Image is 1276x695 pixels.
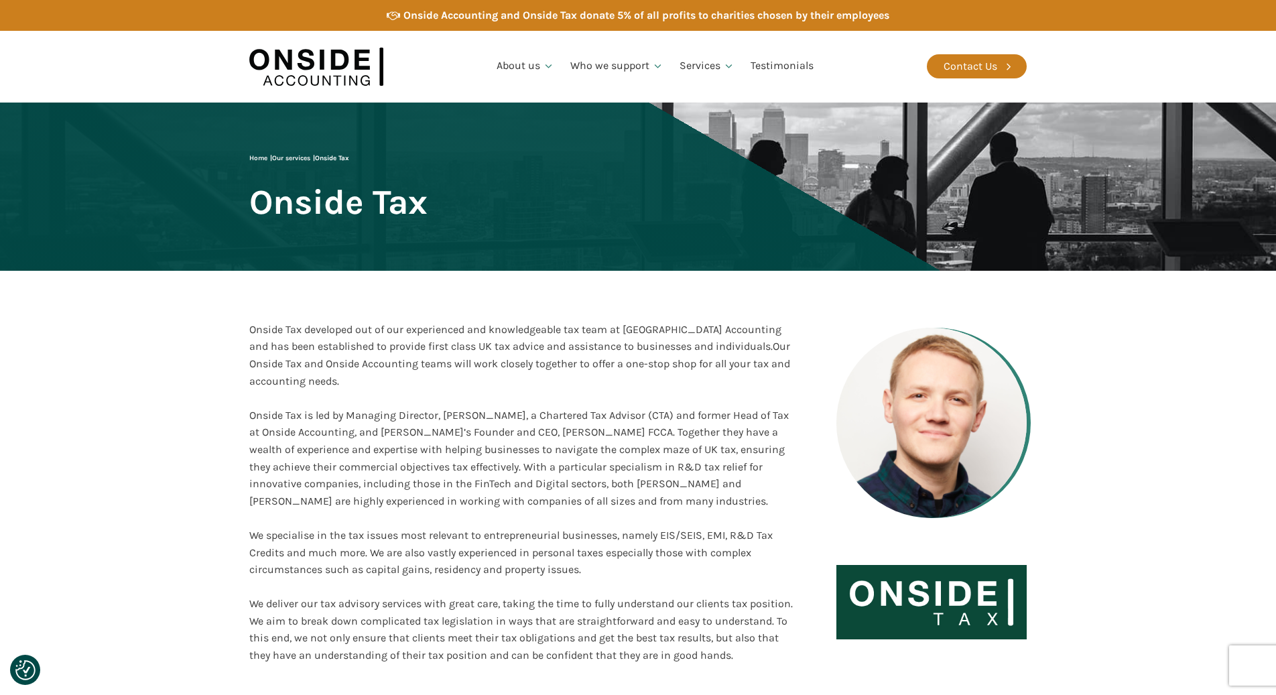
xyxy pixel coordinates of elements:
a: Who we support [562,44,672,89]
div: Onside Tax is led by Managing Director, [PERSON_NAME], a Chartered Tax Advisor (CTA) and former H... [249,389,793,664]
button: Consent Preferences [15,660,36,680]
div: Contact Us [944,58,997,75]
span: Onside Tax [249,184,428,220]
div: Onside Tax developed out of our experienced and knowledgeable tax team at [GEOGRAPHIC_DATA] Accou... [249,321,793,389]
a: Home [249,154,267,162]
a: Our services [272,154,310,162]
span: Onside Tax [315,154,349,162]
img: Revisit consent button [15,660,36,680]
a: About us [489,44,562,89]
img: Onside Accounting [249,41,383,92]
a: Contact Us [927,54,1027,78]
span: | | [249,154,349,162]
a: Testimonials [743,44,822,89]
div: Onside Accounting and Onside Tax donate 5% of all profits to charities chosen by their employees [403,7,889,24]
span: Our Onside Tax and Onside Accounting teams will work closely together to offer a one-stop shop fo... [249,340,790,387]
a: Services [672,44,743,89]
